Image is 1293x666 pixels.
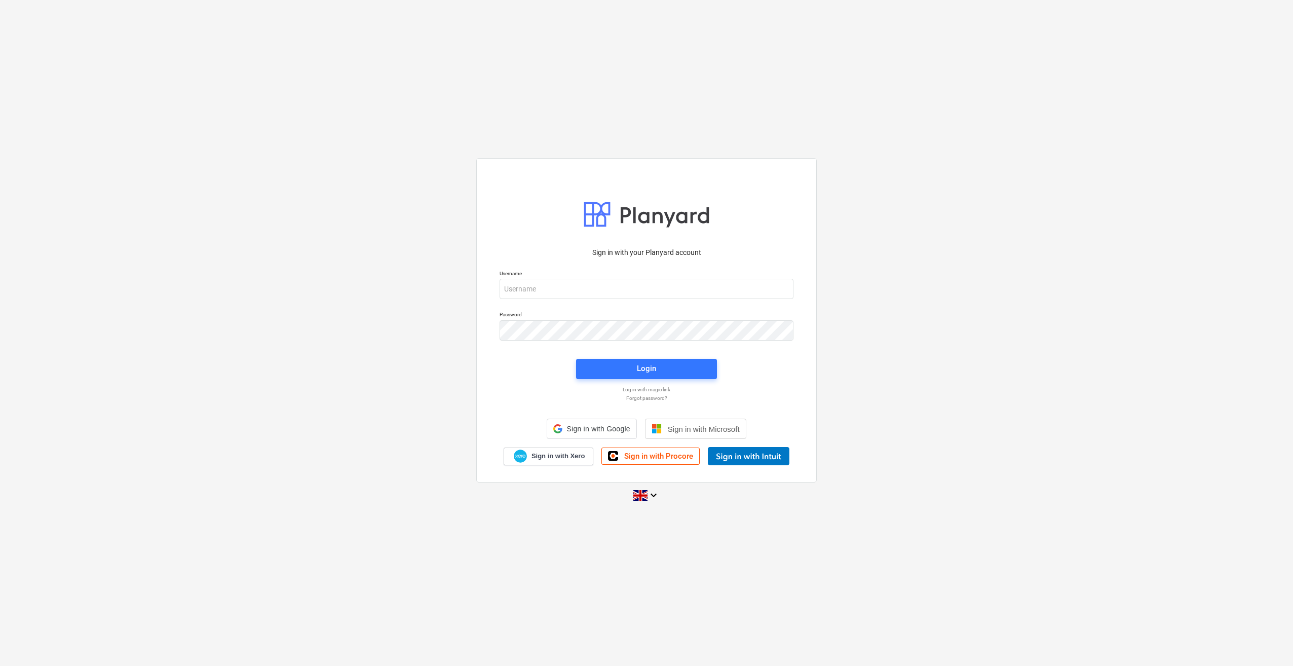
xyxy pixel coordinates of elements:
p: Password [500,311,793,320]
span: Sign in with Xero [531,452,585,461]
div: Login [637,362,656,375]
span: Sign in with Procore [624,452,693,461]
img: Xero logo [514,450,527,463]
a: Sign in with Procore [601,448,700,465]
div: Sign in with Google [547,419,636,439]
p: Sign in with your Planyard account [500,247,793,258]
i: keyboard_arrow_down [648,489,660,501]
img: Microsoft logo [652,424,662,434]
input: Username [500,279,793,299]
a: Log in with magic link [495,386,798,393]
p: Username [500,270,793,279]
a: Forgot password? [495,395,798,401]
a: Sign in with Xero [504,448,594,465]
span: Sign in with Google [566,425,630,433]
span: Sign in with Microsoft [668,425,740,433]
button: Login [576,359,717,379]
